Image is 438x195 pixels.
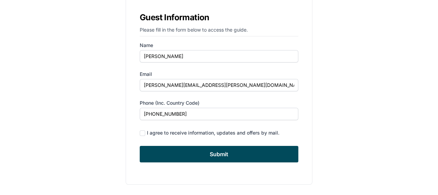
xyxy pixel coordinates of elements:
input: Submit [140,146,298,162]
div: I agree to receive information, updates and offers by mail. [147,129,279,136]
label: Email [140,71,298,78]
label: Phone (inc. country code) [140,100,298,106]
p: Please fill in the form below to access the guide. [140,26,298,36]
h1: Guest Information [140,11,298,24]
label: Name [140,42,298,49]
